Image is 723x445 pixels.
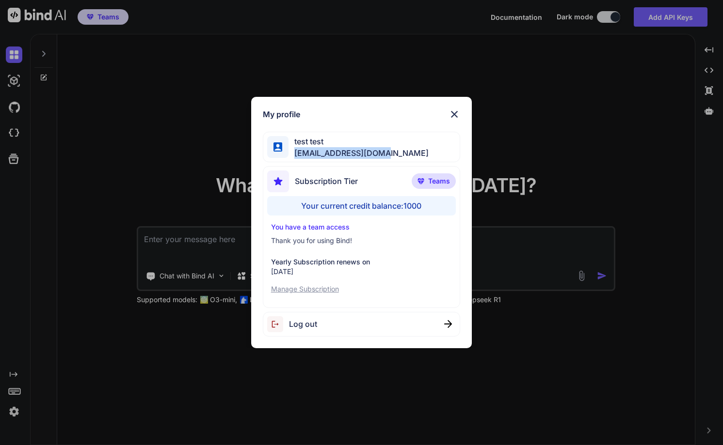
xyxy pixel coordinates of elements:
[295,175,358,187] span: Subscription Tier
[428,176,450,186] span: Teams
[267,196,456,215] div: Your current credit balance: 1000
[289,147,429,159] span: [EMAIL_ADDRESS][DOMAIN_NAME]
[273,142,283,152] img: profile
[271,257,452,267] p: Yearly Subscription renews on
[271,236,452,246] p: Thank you for using Bind!
[263,108,300,120] h1: My profile
[271,222,452,232] p: You have a team access
[289,318,317,330] span: Log out
[289,136,429,147] span: test test
[444,320,452,328] img: close
[271,284,452,294] p: Manage Subscription
[271,267,452,276] p: [DATE]
[418,178,424,184] img: premium
[267,316,289,332] img: logout
[449,108,460,120] img: close
[267,170,289,192] img: subscription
